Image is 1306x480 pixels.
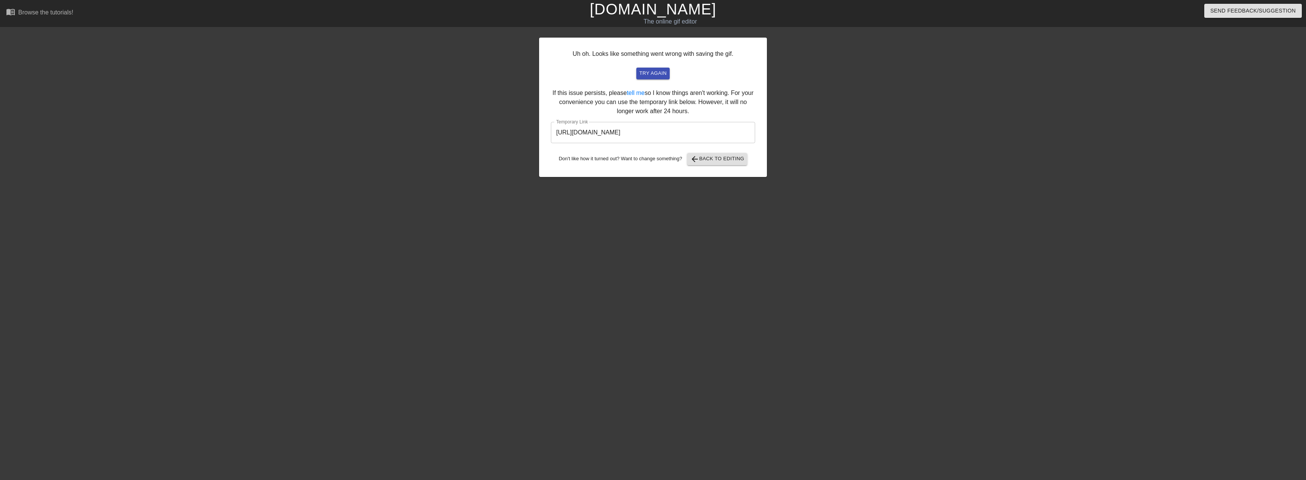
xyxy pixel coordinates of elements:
span: menu_book [6,7,15,16]
div: The online gif editor [439,17,902,26]
button: Send Feedback/Suggestion [1204,4,1302,18]
input: bare [551,122,755,143]
div: Browse the tutorials! [18,9,73,16]
span: try again [639,69,667,78]
div: Don't like how it turned out? Want to change something? [551,153,755,165]
a: Browse the tutorials! [6,7,73,19]
a: [DOMAIN_NAME] [590,1,716,17]
button: Back to Editing [687,153,748,165]
span: arrow_back [690,155,699,164]
span: Send Feedback/Suggestion [1210,6,1296,16]
button: try again [636,68,670,79]
div: Uh oh. Looks like something went wrong with saving the gif. If this issue persists, please so I k... [539,38,767,177]
a: tell me [627,90,645,96]
span: Back to Editing [690,155,744,164]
